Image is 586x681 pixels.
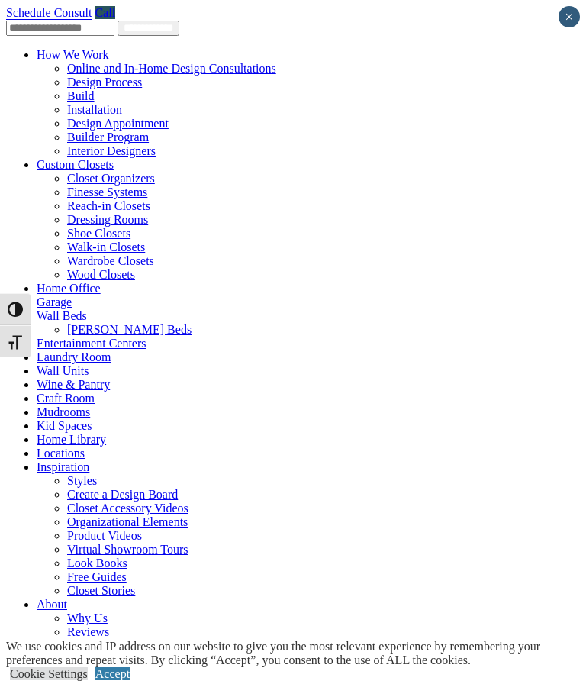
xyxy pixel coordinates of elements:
a: Call [95,6,115,19]
a: About [37,598,67,611]
a: How We Work [37,48,109,61]
a: Wood Closets [67,268,135,281]
a: Look Books [67,557,127,570]
a: Why Us [67,612,108,625]
div: We use cookies and IP address on our website to give you the most relevant experience by remember... [6,640,586,667]
a: Schedule Consult [6,6,92,19]
a: Virtual Showroom Tours [67,543,188,556]
a: Installation [67,103,122,116]
a: Closet Accessory Videos [67,502,188,515]
a: Entertainment Centers [37,337,146,350]
a: Wall Beds [37,309,87,322]
a: Kid Spaces [37,419,92,432]
a: Custom Closets [37,158,114,171]
a: Locations [37,447,85,460]
a: Finesse Systems [67,186,147,198]
a: Shoe Closets [67,227,130,240]
input: Submit button for Find Location [118,21,179,36]
a: Reviews [67,625,109,638]
a: Online and In-Home Design Consultations [67,62,276,75]
a: Inspiration [37,460,89,473]
a: Craft Room [37,392,95,405]
a: Create a Design Board [67,488,178,501]
a: Home Office [37,282,101,295]
a: Wardrobe Closets [67,254,154,267]
a: Interior Designers [67,144,156,157]
a: Closet Stories [67,584,135,597]
a: Walk-in Closets [67,240,145,253]
a: Builder Program [67,131,149,144]
a: Home Library [37,433,106,446]
a: Free Guides [67,570,127,583]
a: Wine & Pantry [37,378,110,391]
a: Cookie Settings [10,667,88,680]
a: Build [67,89,95,102]
input: Enter your Zip code [6,21,114,36]
a: Styles [67,474,97,487]
a: Warranty [67,639,112,652]
a: Laundry Room [37,350,111,363]
a: Wall Units [37,364,89,377]
a: Organizational Elements [67,515,188,528]
a: Design Process [67,76,142,89]
a: Product Videos [67,529,142,542]
button: Close [559,6,580,27]
a: Reach-in Closets [67,199,150,212]
a: Mudrooms [37,405,90,418]
a: [PERSON_NAME] Beds [67,323,192,336]
a: Garage [37,295,72,308]
a: Design Appointment [67,117,169,130]
a: Dressing Rooms [67,213,148,226]
a: Accept [95,667,130,680]
a: Closet Organizers [67,172,155,185]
